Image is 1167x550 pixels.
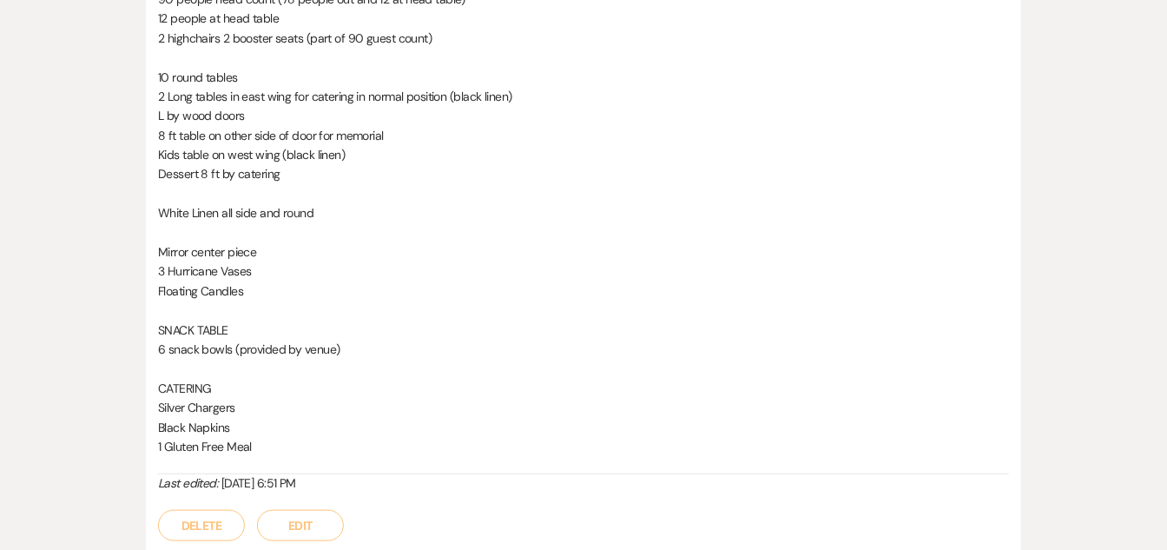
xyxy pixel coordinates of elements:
[158,398,1009,417] p: Silver Chargers
[158,9,1009,28] p: 12 people at head table
[158,203,1009,222] p: White Linen all side and round
[158,418,1009,437] p: Black Napkins
[158,164,1009,183] p: Dessert 8 ft by catering
[158,145,1009,164] p: Kids table on west wing (black linen)
[158,68,1009,87] p: 10 round tables
[158,321,1009,340] p: SNACK TABLE
[158,437,1009,456] p: 1 Gluten Free Meal
[158,282,1009,301] p: Floating Candles
[158,510,245,541] button: Delete
[158,474,1009,493] div: [DATE] 6:51 PM
[158,475,218,491] i: Last edited:
[158,340,1009,359] p: 6 snack bowls (provided by venue)
[158,106,1009,125] p: L by wood doors
[158,242,1009,262] p: Mirror center piece
[158,126,1009,145] p: 8 ft table on other side of door for memorial
[158,379,1009,398] p: CATERING
[158,29,1009,48] p: 2 highchairs 2 booster seats (part of 90 guest count)
[257,510,344,541] button: Edit
[158,87,1009,106] p: 2 Long tables in east wing for catering in normal position (black linen)
[158,262,1009,281] p: 3 Hurricane Vases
